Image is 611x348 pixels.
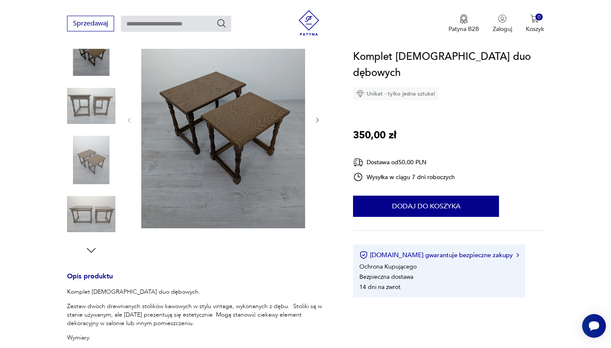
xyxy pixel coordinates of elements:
[67,21,114,27] a: Sprzedawaj
[353,157,363,168] img: Ikona dostawy
[353,196,499,217] button: Dodaj do koszyka
[67,28,115,76] img: Zdjęcie produktu Komplet Stolików duo dębowych
[67,190,115,239] img: Zdjęcie produktu Komplet Stolików duo dębowych
[359,251,368,259] img: Ikona certyfikatu
[359,263,417,271] li: Ochrona Kupującego
[359,251,519,259] button: [DOMAIN_NAME] gwarantuje bezpieczne zakupy
[516,253,519,257] img: Ikona strzałki w prawo
[141,11,305,228] img: Zdjęcie produktu Komplet Stolików duo dębowych
[448,14,479,33] button: Patyna B2B
[359,283,401,291] li: 14 dni na zwrot
[460,14,468,24] img: Ikona medalu
[67,288,333,296] p: Komplet [DEMOGRAPHIC_DATA] duo dębowych.
[353,157,455,168] div: Dostawa od 50,00 PLN
[493,25,512,33] p: Zaloguj
[530,14,539,23] img: Ikona koszyka
[67,82,115,130] img: Zdjęcie produktu Komplet Stolików duo dębowych
[353,127,396,143] p: 350,00 zł
[216,18,227,28] button: Szukaj
[535,14,543,21] div: 0
[67,274,333,288] h3: Opis produktu
[448,14,479,33] a: Ikona medaluPatyna B2B
[353,49,544,81] h1: Komplet [DEMOGRAPHIC_DATA] duo dębowych
[67,334,333,342] p: Wymiary:
[526,14,544,33] button: 0Koszyk
[67,302,333,328] p: Zestaw dwóch drewnianych stolików kawowych w stylu vintage, wykonanych z dębu. Stoliki są w stani...
[353,87,439,100] div: Unikat - tylko jedna sztuka!
[67,16,114,31] button: Sprzedawaj
[582,314,606,338] iframe: Smartsupp widget button
[493,14,512,33] button: Zaloguj
[296,10,322,36] img: Patyna - sklep z meblami i dekoracjami vintage
[526,25,544,33] p: Koszyk
[356,90,364,98] img: Ikona diamentu
[359,273,413,281] li: Bezpieczna dostawa
[498,14,507,23] img: Ikonka użytkownika
[353,172,455,182] div: Wysyłka w ciągu 7 dni roboczych
[67,136,115,184] img: Zdjęcie produktu Komplet Stolików duo dębowych
[448,25,479,33] p: Patyna B2B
